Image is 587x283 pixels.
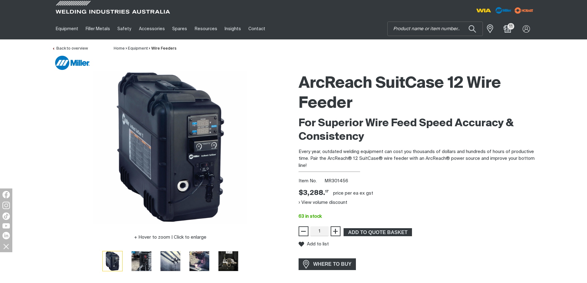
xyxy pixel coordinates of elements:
[2,202,10,209] img: Instagram
[344,228,412,236] button: Add ArcReach SuitCase 12 to the shopping cart
[151,46,177,51] a: Wire Feeders
[55,56,90,70] img: Miller
[300,226,306,237] span: −
[135,18,169,39] a: Accessories
[132,251,151,271] img: ArcReach SuitCase 12
[299,148,535,169] p: Every year, outdated welding equipment can cost you thousands of dollars and hundreds of hours of...
[325,190,328,193] sup: 17
[324,179,348,183] span: MR301456
[93,71,247,224] img: ArcReach SuitCase 12
[52,46,88,51] a: Back to overview of Wire Feeders
[2,223,10,228] img: YouTube
[299,74,535,114] h1: ArcReach SuitCase 12 Wire Feeder
[309,259,356,269] span: WHERE TO BUY
[307,241,329,247] span: Add to list
[114,46,125,51] a: Home
[1,241,11,252] img: hide socials
[299,117,535,144] h2: For Superior Wire Feed Speed Accuracy & Consistency
[190,251,209,271] img: ArcReach SuitCase 12
[299,189,328,198] span: $3,288.
[2,232,10,239] img: LinkedIn
[130,234,210,241] button: Hover to zoom | Click to enlarge
[191,18,221,39] a: Resources
[189,251,210,271] button: Go to slide 4
[299,214,322,219] span: 63 in stock
[114,46,177,52] nav: Breadcrumb
[103,251,122,271] img: ArcReach SuitCase 12
[2,212,10,220] img: TikTok
[114,18,135,39] a: Safety
[169,18,191,39] a: Spares
[344,228,411,236] span: ADD TO QUOTE BASKET
[52,18,82,39] a: Equipment
[52,18,414,39] nav: Main
[82,18,114,39] a: Filler Metals
[513,6,535,15] img: miller
[388,22,483,36] input: Product name or item number...
[360,190,373,196] div: ex gst
[2,191,10,198] img: Facebook
[160,251,181,271] button: Go to slide 3
[299,198,347,208] button: View volume discount
[218,251,238,271] button: Go to slide 5
[161,251,180,271] img: ArcReach SuitCase 12
[128,46,148,51] a: Equipment
[462,22,483,36] button: Search products
[299,189,328,198] div: Price
[221,18,245,39] a: Insights
[332,226,338,237] span: +
[299,258,356,270] a: WHERE TO BUY
[102,251,123,271] button: Go to slide 1
[299,178,324,185] span: Item No.
[333,190,358,196] div: price per EA
[218,251,238,271] img: ArcReach SuitCase 12
[131,251,152,271] button: Go to slide 2
[299,241,329,247] button: Add to list
[245,18,269,39] a: Contact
